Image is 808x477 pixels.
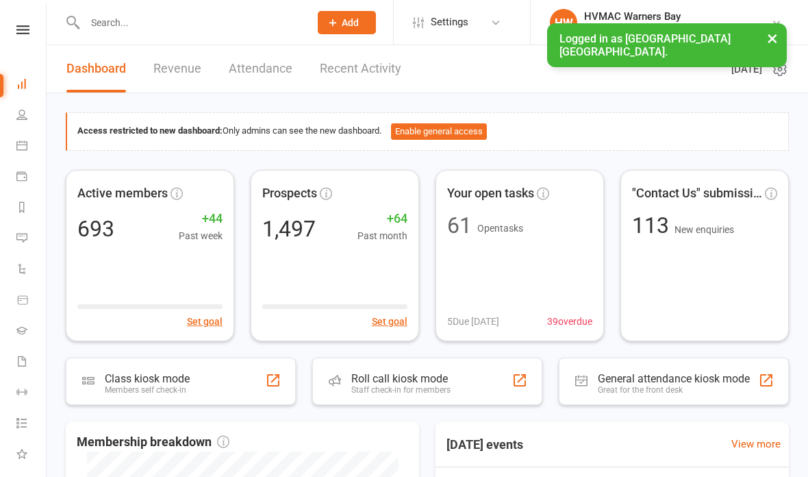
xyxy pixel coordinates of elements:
[105,372,190,385] div: Class kiosk mode
[447,184,534,204] span: Your open tasks
[447,215,472,236] div: 61
[16,70,47,101] a: Dashboard
[357,228,407,243] span: Past month
[262,218,316,240] div: 1,497
[674,224,734,235] span: New enquiries
[477,223,523,234] span: Open tasks
[760,23,785,53] button: ×
[16,193,47,224] a: Reports
[584,10,771,23] div: HVMAC Warners Bay
[16,440,47,471] a: What's New
[372,314,407,329] button: Set goal
[105,385,190,395] div: Members self check-in
[342,17,359,28] span: Add
[262,184,317,204] span: Prospects
[16,286,47,317] a: Product Sales
[584,23,771,35] div: [GEOGRAPHIC_DATA] [GEOGRAPHIC_DATA]
[547,314,592,329] span: 39 overdue
[179,228,223,243] span: Past week
[179,209,223,229] span: +44
[77,125,223,136] strong: Access restricted to new dashboard:
[351,372,451,385] div: Roll call kiosk mode
[16,162,47,193] a: Payments
[77,123,778,140] div: Only admins can see the new dashboard.
[598,385,750,395] div: Great for the front desk
[632,212,674,238] span: 113
[77,432,229,452] span: Membership breakdown
[447,314,499,329] span: 5 Due [DATE]
[435,432,534,457] h3: [DATE] events
[431,7,468,38] span: Settings
[16,132,47,162] a: Calendar
[598,372,750,385] div: General attendance kiosk mode
[632,184,762,204] span: "Contact Us" submissions
[77,184,168,204] span: Active members
[187,314,223,329] button: Set goal
[318,11,376,34] button: Add
[351,385,451,395] div: Staff check-in for members
[77,218,114,240] div: 693
[391,123,487,140] button: Enable general access
[357,209,407,229] span: +64
[16,101,47,132] a: People
[559,32,731,58] span: Logged in as [GEOGRAPHIC_DATA] [GEOGRAPHIC_DATA].
[81,13,300,32] input: Search...
[550,9,577,36] div: HW
[731,436,781,452] a: View more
